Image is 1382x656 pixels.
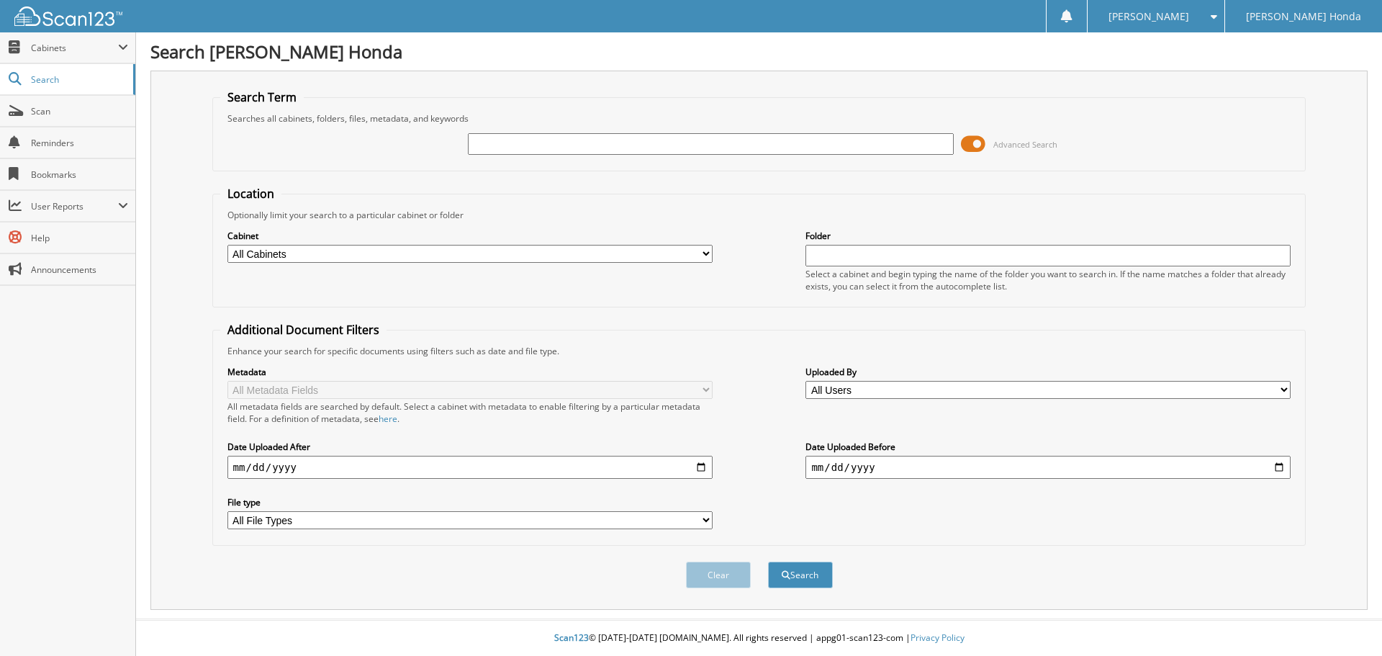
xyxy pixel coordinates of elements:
a: here [379,413,397,425]
label: Date Uploaded After [227,441,713,453]
span: Advanced Search [993,139,1057,150]
span: Help [31,232,128,244]
div: © [DATE]-[DATE] [DOMAIN_NAME]. All rights reserved | appg01-scan123-com | [136,621,1382,656]
a: Privacy Policy [911,632,965,644]
h1: Search [PERSON_NAME] Honda [150,40,1368,63]
div: All metadata fields are searched by default. Select a cabinet with metadata to enable filtering b... [227,400,713,425]
span: Bookmarks [31,169,128,181]
span: Announcements [31,264,128,276]
span: Scan123 [554,632,589,644]
img: scan123-logo-white.svg [14,6,122,26]
label: Date Uploaded Before [805,441,1291,453]
div: Select a cabinet and begin typing the name of the folder you want to search in. If the name match... [805,268,1291,292]
span: Cabinets [31,42,118,54]
label: Cabinet [227,230,713,242]
div: Enhance your search for specific documents using filters such as date and file type. [220,345,1299,357]
button: Search [768,562,833,588]
div: Searches all cabinets, folders, files, metadata, and keywords [220,112,1299,125]
label: Metadata [227,366,713,378]
label: Folder [805,230,1291,242]
label: File type [227,496,713,508]
span: [PERSON_NAME] [1108,12,1189,21]
input: end [805,456,1291,479]
span: Scan [31,105,128,117]
span: User Reports [31,200,118,212]
input: start [227,456,713,479]
button: Clear [686,562,751,588]
div: Optionally limit your search to a particular cabinet or folder [220,209,1299,221]
span: Reminders [31,137,128,149]
legend: Additional Document Filters [220,322,387,338]
legend: Search Term [220,89,304,105]
span: [PERSON_NAME] Honda [1246,12,1361,21]
legend: Location [220,186,281,202]
span: Search [31,73,126,86]
label: Uploaded By [805,366,1291,378]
